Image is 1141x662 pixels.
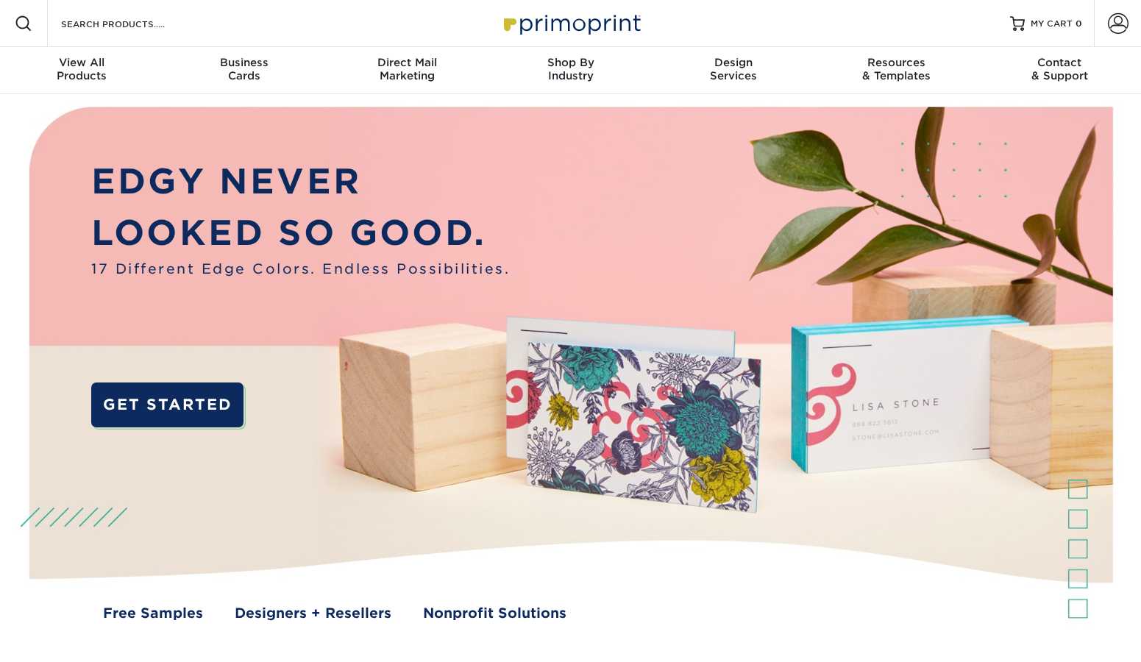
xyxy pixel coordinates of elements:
[815,56,978,82] div: & Templates
[652,56,815,69] span: Design
[489,56,653,69] span: Shop By
[1031,18,1073,30] span: MY CART
[489,56,653,82] div: Industry
[163,56,327,69] span: Business
[1076,18,1082,29] span: 0
[423,603,566,624] a: Nonprofit Solutions
[91,207,510,259] p: LOOKED SO GOOD.
[326,47,489,94] a: Direct MailMarketing
[978,47,1141,94] a: Contact& Support
[235,603,391,624] a: Designers + Resellers
[91,259,510,280] span: 17 Different Edge Colors. Endless Possibilities.
[326,56,489,69] span: Direct Mail
[489,47,653,94] a: Shop ByIndustry
[652,56,815,82] div: Services
[91,156,510,207] p: EDGY NEVER
[815,47,978,94] a: Resources& Templates
[815,56,978,69] span: Resources
[978,56,1141,69] span: Contact
[326,56,489,82] div: Marketing
[163,56,327,82] div: Cards
[978,56,1141,82] div: & Support
[91,382,244,427] a: GET STARTED
[497,7,644,39] img: Primoprint
[163,47,327,94] a: BusinessCards
[103,603,203,624] a: Free Samples
[652,47,815,94] a: DesignServices
[60,15,203,32] input: SEARCH PRODUCTS.....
